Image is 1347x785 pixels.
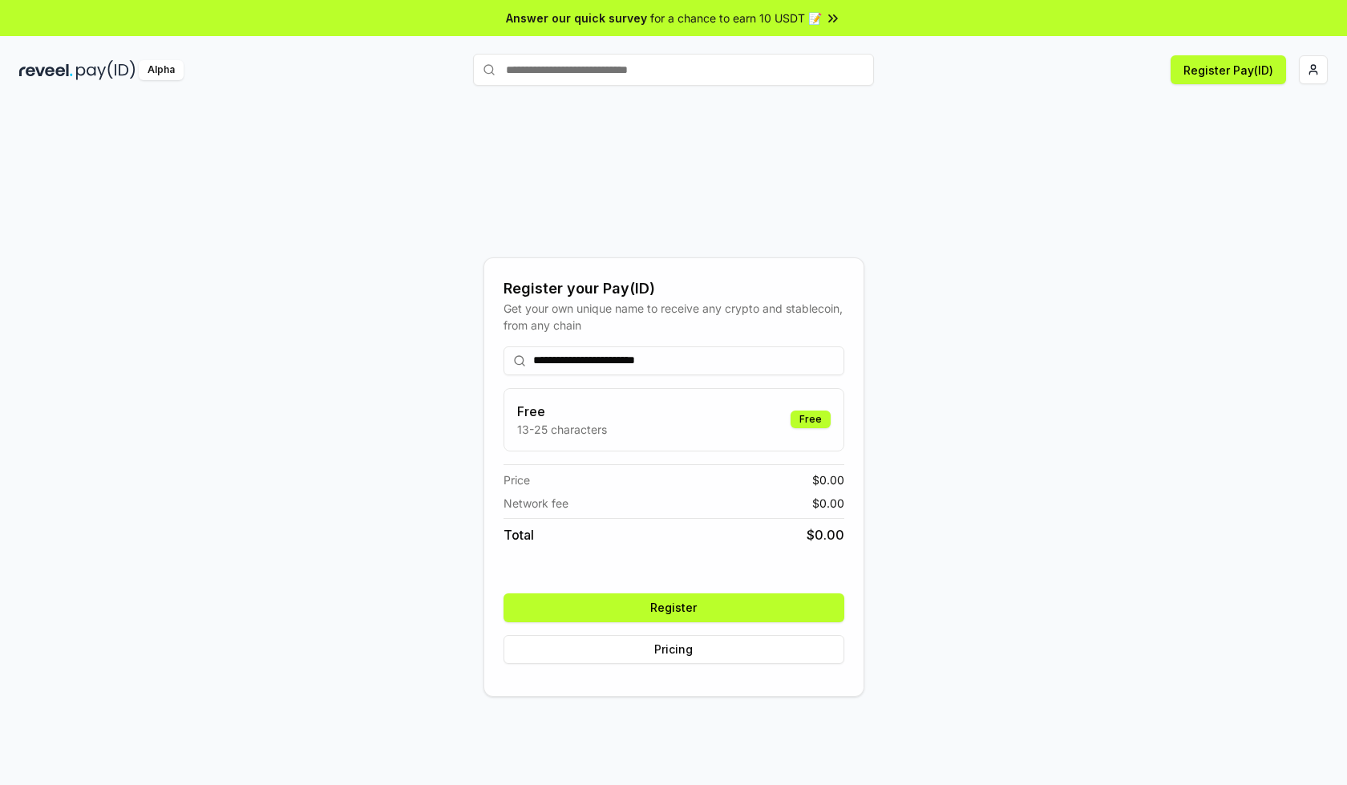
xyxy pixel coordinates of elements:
div: Register your Pay(ID) [504,277,844,300]
span: $ 0.00 [807,525,844,544]
button: Pricing [504,635,844,664]
img: reveel_dark [19,60,73,80]
button: Register [504,593,844,622]
button: Register Pay(ID) [1171,55,1286,84]
p: 13-25 characters [517,421,607,438]
span: for a chance to earn 10 USDT 📝 [650,10,822,26]
span: Price [504,471,530,488]
div: Get your own unique name to receive any crypto and stablecoin, from any chain [504,300,844,334]
img: pay_id [76,60,136,80]
h3: Free [517,402,607,421]
div: Free [791,411,831,428]
span: Answer our quick survey [506,10,647,26]
div: Alpha [139,60,184,80]
span: $ 0.00 [812,471,844,488]
span: Total [504,525,534,544]
span: $ 0.00 [812,495,844,512]
span: Network fee [504,495,568,512]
